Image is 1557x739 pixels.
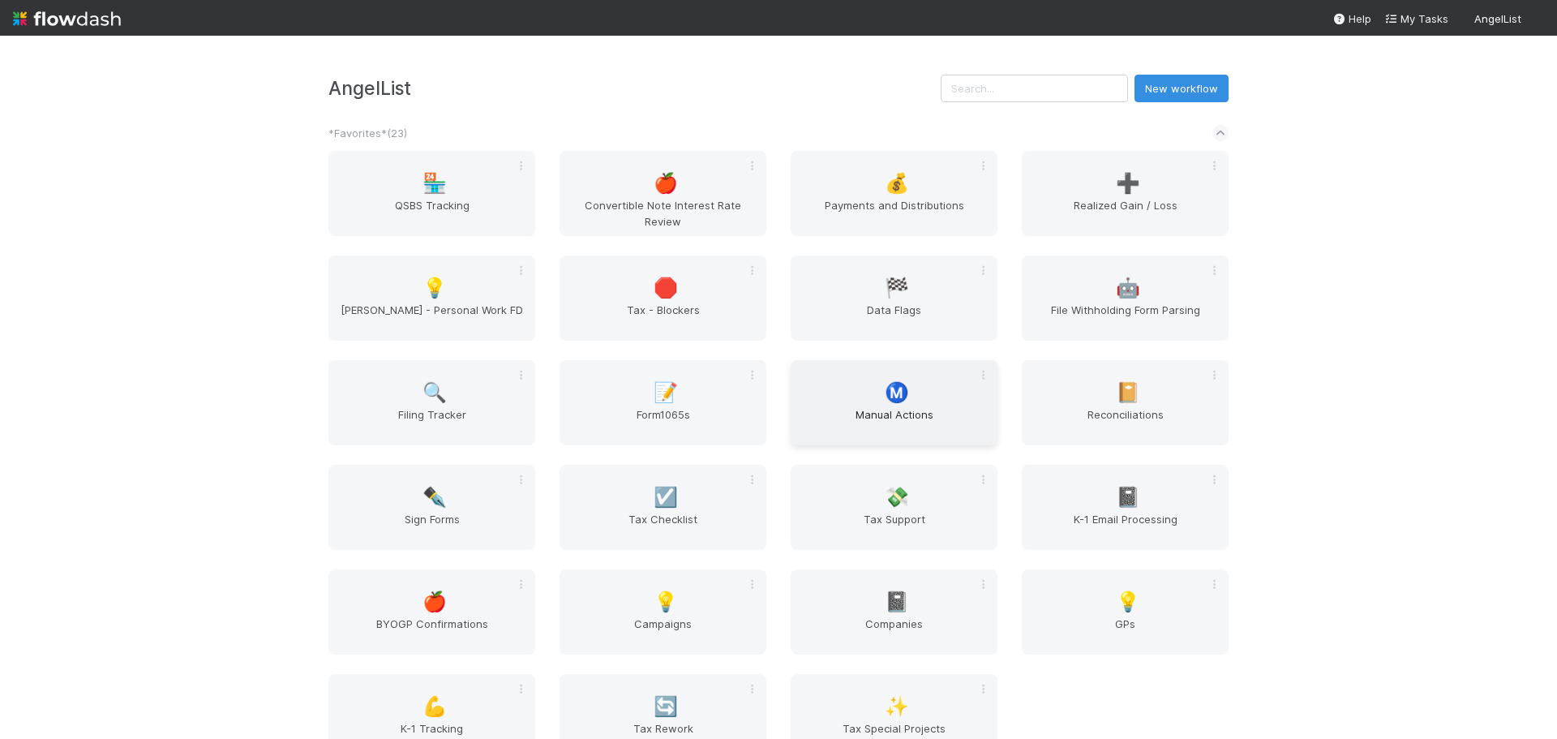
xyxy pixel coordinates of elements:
span: Manual Actions [797,406,991,439]
span: GPs [1028,616,1222,648]
span: 📓 [885,591,909,612]
span: 📔 [1116,382,1140,403]
span: Tax Support [797,511,991,544]
span: 💡 [654,591,678,612]
span: 📓 [1116,487,1140,508]
a: 💡Campaigns [560,569,766,655]
button: New workflow [1135,75,1229,102]
span: 🛑 [654,277,678,299]
span: Filing Tracker [335,406,529,439]
span: 💡 [422,277,447,299]
a: ✒️Sign Forms [328,465,535,550]
a: 🍎BYOGP Confirmations [328,569,535,655]
span: Ⓜ️ [885,382,909,403]
a: 📔Reconciliations [1022,360,1229,445]
span: 🔍 [422,382,447,403]
span: My Tasks [1384,12,1448,25]
span: ✨ [885,696,909,717]
a: 🤖File Withholding Form Parsing [1022,256,1229,341]
h3: AngelList [328,77,941,99]
span: *Favorites* ( 23 ) [328,127,407,140]
a: 📓K-1 Email Processing [1022,465,1229,550]
a: 🏁Data Flags [791,256,997,341]
span: Sign Forms [335,511,529,544]
a: 💸Tax Support [791,465,997,550]
span: 💸 [885,487,909,508]
span: 🤖 [1116,277,1140,299]
span: AngelList [1474,12,1521,25]
a: 📝Form1065s [560,360,766,445]
span: Reconciliations [1028,406,1222,439]
span: 💪 [422,696,447,717]
span: K-1 Email Processing [1028,511,1222,544]
span: ☑️ [654,487,678,508]
a: 🔍Filing Tracker [328,360,535,445]
a: 💡GPs [1022,569,1229,655]
input: Search... [941,75,1128,102]
span: ➕ [1116,173,1140,194]
span: 🍎 [654,173,678,194]
span: BYOGP Confirmations [335,616,529,648]
span: 🏁 [885,277,909,299]
a: 🛑Tax - Blockers [560,256,766,341]
span: QSBS Tracking [335,197,529,230]
span: File Withholding Form Parsing [1028,302,1222,334]
a: My Tasks [1384,11,1448,27]
a: ☑️Tax Checklist [560,465,766,550]
span: Convertible Note Interest Rate Review [566,197,760,230]
span: Payments and Distributions [797,197,991,230]
span: Data Flags [797,302,991,334]
div: Help [1332,11,1371,27]
a: 🍎Convertible Note Interest Rate Review [560,151,766,236]
span: Form1065s [566,406,760,439]
span: 🏪 [422,173,447,194]
img: avatar_37569647-1c78-4889-accf-88c08d42a236.png [1528,11,1544,28]
span: 📝 [654,382,678,403]
img: logo-inverted-e16ddd16eac7371096b0.svg [13,5,121,32]
span: [PERSON_NAME] - Personal Work FD [335,302,529,334]
a: 🏪QSBS Tracking [328,151,535,236]
span: ✒️ [422,487,447,508]
span: Campaigns [566,616,760,648]
a: ➕Realized Gain / Loss [1022,151,1229,236]
span: 🍎 [422,591,447,612]
span: 🔄 [654,696,678,717]
span: Companies [797,616,991,648]
span: Realized Gain / Loss [1028,197,1222,230]
a: 💰Payments and Distributions [791,151,997,236]
span: 💰 [885,173,909,194]
a: Ⓜ️Manual Actions [791,360,997,445]
span: 💡 [1116,591,1140,612]
span: Tax - Blockers [566,302,760,334]
a: 💡[PERSON_NAME] - Personal Work FD [328,256,535,341]
span: Tax Checklist [566,511,760,544]
a: 📓Companies [791,569,997,655]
